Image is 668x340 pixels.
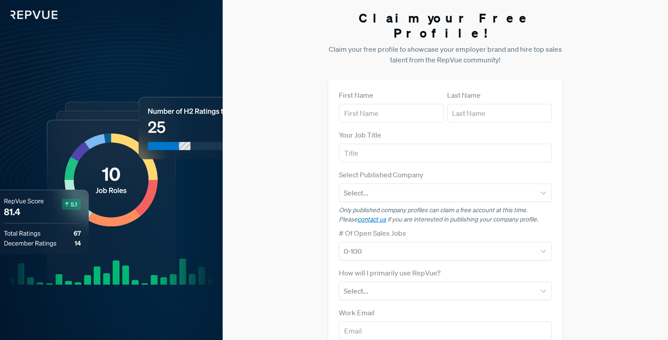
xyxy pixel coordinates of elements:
[339,130,381,140] label: Your Job Title
[447,90,481,100] label: Last Name
[339,104,444,122] input: First Name
[339,144,551,162] input: Title
[339,267,440,278] label: How will I primarily use RepVue?
[328,44,562,65] p: Claim your free profile to showcase your employer brand and hire top sales talent from the RepVue...
[447,104,552,122] input: Last Name
[328,11,562,40] h3: Claim your Free Profile!
[339,206,551,224] p: Only published company profiles can claim a free account at this time. Please if you are interest...
[339,228,406,238] label: # Of Open Sales Jobs
[339,169,423,180] label: Select Published Company
[339,90,373,100] label: First Name
[339,321,551,340] input: Email
[357,215,386,223] a: contact us
[339,307,375,318] label: Work Email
